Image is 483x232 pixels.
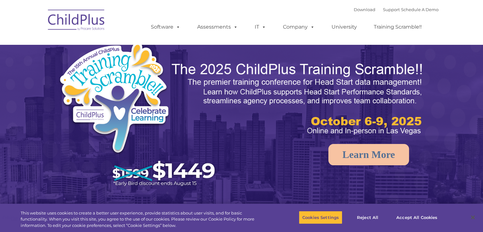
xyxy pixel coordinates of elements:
[45,5,108,37] img: ChildPlus by Procare Solutions
[383,7,400,12] a: Support
[367,21,428,33] a: Training Scramble!!
[328,144,409,165] a: Learn More
[277,21,321,33] a: Company
[325,21,363,33] a: University
[354,7,375,12] a: Download
[88,68,115,73] span: Phone number
[21,210,266,229] div: This website uses cookies to create a better user experience, provide statistics about user visit...
[348,211,387,224] button: Reject All
[248,21,272,33] a: IT
[88,42,108,47] span: Last name
[299,211,342,224] button: Cookies Settings
[393,211,441,224] button: Accept All Cookies
[144,21,187,33] a: Software
[401,7,439,12] a: Schedule A Demo
[466,210,480,224] button: Close
[354,7,439,12] font: |
[191,21,244,33] a: Assessments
